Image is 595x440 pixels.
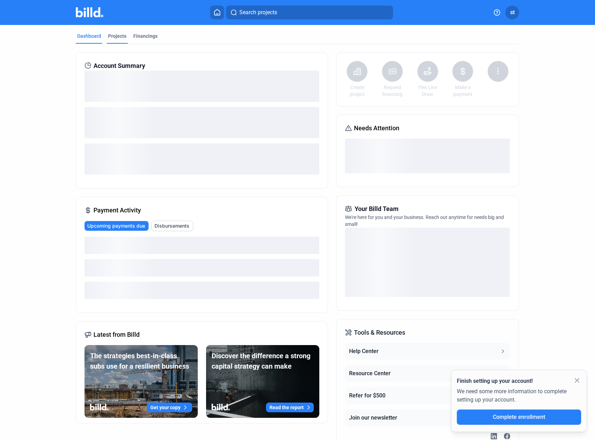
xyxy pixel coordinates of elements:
div: loading [85,237,319,254]
span: Tools & Resources [354,328,405,337]
button: Complete enrollment [457,410,581,425]
div: loading [85,143,319,175]
div: Projects [108,33,126,39]
span: Payment Activity [94,205,141,215]
button: st [505,6,519,19]
div: loading [85,259,319,276]
span: st [510,8,515,17]
button: Resource Center [345,365,510,382]
div: The strategies best-in-class subs use for a resilient business [90,351,192,371]
div: loading [345,228,510,297]
span: Search projects [239,8,277,17]
span: Disbursements [154,222,189,229]
div: loading [85,282,319,299]
div: Financings [133,33,158,39]
img: Billd Company Logo [76,7,103,17]
a: Make a payment [451,84,475,98]
button: Refer for $500 [345,387,510,404]
button: Disbursements [151,221,193,231]
div: loading [85,107,319,138]
mat-icon: close [573,376,581,385]
span: Latest from Billd [94,330,140,340]
div: loading [85,71,319,102]
div: Discover the difference a strong capital strategy can make [212,351,314,371]
span: Complete enrollment [493,414,545,420]
a: Create project [345,84,369,98]
span: Your Billd Team [355,204,399,214]
a: Flex Line Draw [416,84,440,98]
div: Dashboard [77,33,101,39]
button: Help Center [345,343,510,360]
button: Read the report [266,403,314,412]
div: We need some more information to complete setting up your account. [457,385,581,410]
button: Get your copy [147,403,192,412]
span: We're here for you and your business. Reach out anytime for needs big and small! [345,214,504,227]
span: Needs Attention [354,123,399,133]
button: Search projects [226,6,393,19]
a: Request financing [380,84,405,98]
div: Help Center [349,347,379,355]
span: Account Summary [94,61,145,71]
button: Upcoming payments due [85,221,149,231]
button: Join our newsletter [345,410,510,426]
span: Upcoming payments due [87,222,145,229]
div: Refer for $500 [349,391,385,400]
div: Resource Center [349,369,391,378]
div: Finish setting up your account! [457,377,581,385]
div: Join our newsletter [349,414,397,422]
div: loading [345,139,510,173]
